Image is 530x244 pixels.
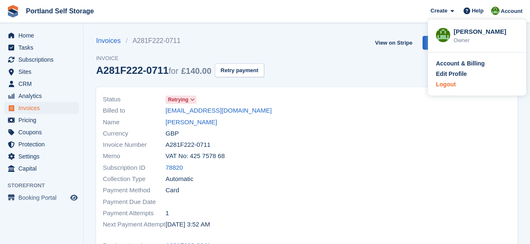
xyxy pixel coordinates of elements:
[18,30,69,41] span: Home
[23,4,97,18] a: Portland Self Storage
[166,95,196,104] a: Retrying
[491,7,499,15] img: Sue Wolfendale
[103,118,166,127] span: Name
[18,102,69,114] span: Invoices
[103,151,166,161] span: Memo
[4,192,79,204] a: menu
[103,186,166,195] span: Payment Method
[4,163,79,174] a: menu
[96,65,211,76] div: A281F222-0711
[166,220,210,229] time: 2025-08-28 02:52:01 UTC
[18,66,69,78] span: Sites
[4,78,79,90] a: menu
[18,126,69,138] span: Coupons
[103,95,166,104] span: Status
[215,63,264,77] button: Retry payment
[18,114,69,126] span: Pricing
[436,70,518,78] a: Edit Profile
[18,54,69,65] span: Subscriptions
[69,193,79,203] a: Preview store
[436,59,485,68] div: Account & Billing
[18,42,69,53] span: Tasks
[103,129,166,138] span: Currency
[436,59,518,68] a: Account & Billing
[4,138,79,150] a: menu
[436,80,456,89] div: Logout
[166,106,272,116] a: [EMAIL_ADDRESS][DOMAIN_NAME]
[166,140,211,150] span: A281F222-0711
[4,42,79,53] a: menu
[166,186,179,195] span: Card
[168,66,178,75] span: for
[18,151,69,162] span: Settings
[472,7,484,15] span: Help
[4,114,79,126] a: menu
[454,27,518,35] div: [PERSON_NAME]
[18,78,69,90] span: CRM
[18,138,69,150] span: Protection
[166,151,225,161] span: VAT No: 425 7578 68
[103,220,166,229] span: Next Payment Attempt
[103,163,166,173] span: Subscription ID
[4,90,79,102] a: menu
[423,36,481,50] a: Download Invoice
[501,7,522,15] span: Account
[454,36,518,45] div: Owner
[103,106,166,116] span: Billed to
[372,36,415,50] a: View on Stripe
[103,209,166,218] span: Payment Attempts
[4,151,79,162] a: menu
[4,66,79,78] a: menu
[103,197,166,207] span: Payment Due Date
[168,96,189,103] span: Retrying
[166,174,194,184] span: Automatic
[181,66,211,75] span: £140.00
[103,140,166,150] span: Invoice Number
[431,7,447,15] span: Create
[8,181,83,190] span: Storefront
[166,209,169,218] span: 1
[166,163,183,173] a: 78820
[103,174,166,184] span: Collection Type
[96,54,264,63] span: Invoice
[436,28,450,42] img: Sue Wolfendale
[7,5,19,18] img: stora-icon-8386f47178a22dfd0bd8f6a31ec36ba5ce8667c1dd55bd0f319d3a0aa187defe.svg
[166,129,179,138] span: GBP
[4,102,79,114] a: menu
[18,90,69,102] span: Analytics
[4,126,79,138] a: menu
[436,80,518,89] a: Logout
[436,70,467,78] div: Edit Profile
[96,36,264,46] nav: breadcrumbs
[18,163,69,174] span: Capital
[4,30,79,41] a: menu
[96,36,126,46] a: Invoices
[166,118,217,127] a: [PERSON_NAME]
[18,192,69,204] span: Booking Portal
[4,54,79,65] a: menu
